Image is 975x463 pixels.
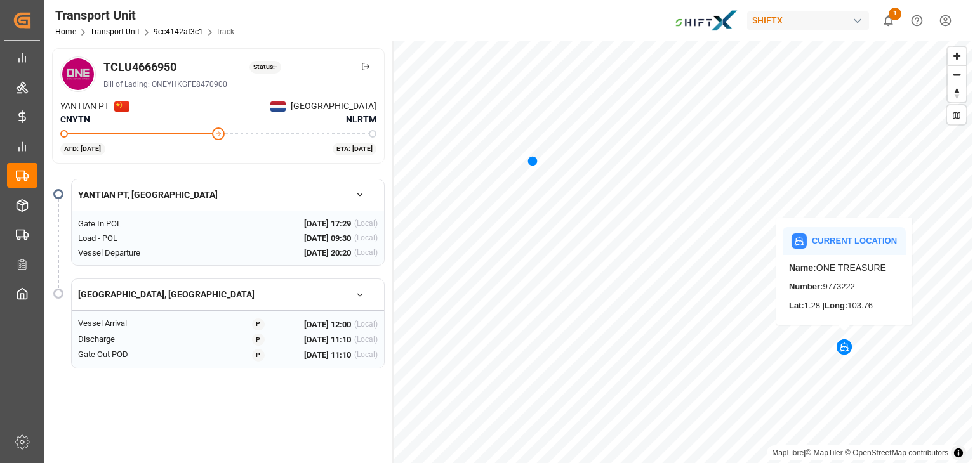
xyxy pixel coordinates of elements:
div: (Local) [354,232,378,245]
a: © OpenStreetMap contributors [845,448,948,457]
div: TCLU4666950 [103,58,176,75]
span: [DATE] 12:00 [304,318,351,331]
div: 9773222 [789,280,855,293]
div: (Local) [354,318,378,331]
div: Map marker [527,154,538,167]
a: MapLibre [772,448,804,457]
strong: Number: [789,282,823,291]
a: © MapTiler [806,448,842,457]
div: P [252,334,265,346]
span: [GEOGRAPHIC_DATA] [291,100,376,113]
div: ETA: [DATE] [333,143,377,155]
button: Help Center [903,6,931,35]
div: Gate Out POD [78,348,189,362]
button: Reset bearing to north [948,84,966,102]
div: Transport Unit [55,6,234,25]
div: Map marker [837,339,852,355]
img: Bildschirmfoto%202024-11-13%20um%2009.31.44.png_1731487080.png [675,10,738,32]
div: P [252,349,265,362]
a: Home [55,27,76,36]
span: CNYTN [60,114,90,124]
button: P [239,348,278,362]
button: Zoom out [948,65,966,84]
strong: Name: [789,263,816,273]
img: Netherlands [114,101,129,112]
div: (Local) [354,218,378,230]
img: Netherlands [270,101,286,112]
span: 1 [889,8,901,20]
span: NLRTM [346,113,376,126]
a: 9cc4142af3c1 [154,27,203,36]
button: P [239,333,278,346]
summary: Toggle attribution [951,445,966,460]
div: Bill of Lading: ONEYHKGFE8470900 [103,79,376,90]
div: Status: - [249,61,282,74]
div: Discharge [78,333,189,346]
div: 1.28 | 103.76 [789,299,873,312]
div: Vessel Arrival [78,317,189,330]
button: SHIFTX [747,8,874,32]
div: (Local) [354,247,378,259]
span: [DATE] 17:29 [304,218,351,230]
div: Vessel Departure [78,247,189,259]
div: P [252,318,265,331]
div: (Local) [354,349,378,362]
button: YANTIAN PT, [GEOGRAPHIC_DATA] [72,184,384,206]
button: [GEOGRAPHIC_DATA], [GEOGRAPHIC_DATA] [72,284,384,306]
div: (Local) [354,334,378,346]
button: P [239,317,278,330]
div: Gate In POL [78,218,189,230]
strong: Lat: [789,301,804,310]
span: [DATE] 11:10 [304,349,351,362]
span: [DATE] 20:20 [304,247,351,259]
div: ATD: [DATE] [60,143,105,155]
button: Zoom in [948,47,966,65]
span: [DATE] 11:10 [304,334,351,346]
button: show 1 new notifications [874,6,903,35]
a: Transport Unit [90,27,140,36]
div: ONE TREASURE [789,261,899,274]
div: Current Location [783,227,906,255]
div: SHIFTX [747,11,869,30]
span: YANTIAN PT [60,100,109,113]
img: Carrier Logo [62,58,94,90]
div: Load - POL [78,232,189,245]
strong: Long: [825,301,847,310]
span: [DATE] 09:30 [304,232,351,245]
div: | [772,447,948,459]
